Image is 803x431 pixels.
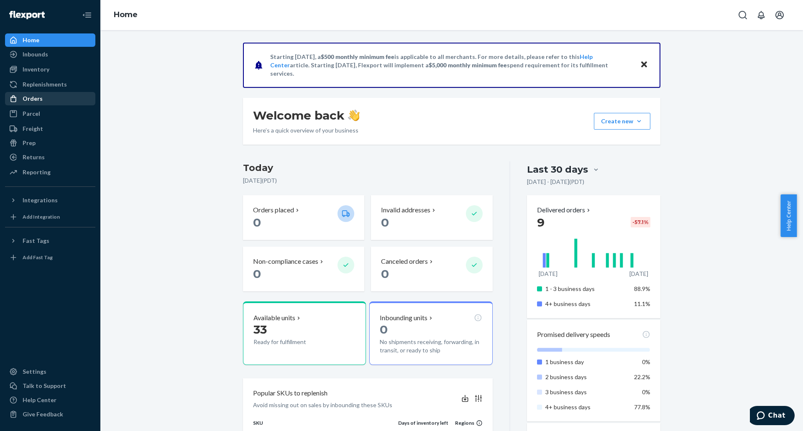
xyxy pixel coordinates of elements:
p: Popular SKUs to replenish [253,388,327,398]
a: Prep [5,136,95,150]
p: 4+ business days [545,300,628,308]
a: Parcel [5,107,95,120]
span: 0 [380,322,388,337]
p: 1 business day [545,358,628,366]
button: Delivered orders [537,205,592,215]
a: Replenishments [5,78,95,91]
a: Settings [5,365,95,378]
button: Integrations [5,194,95,207]
span: 0 [253,215,261,230]
div: Give Feedback [23,410,63,418]
p: Invalid addresses [381,205,430,215]
button: Help Center [780,194,797,237]
p: Promised delivery speeds [537,330,610,339]
a: Home [5,33,95,47]
button: Close Navigation [79,7,95,23]
button: Orders placed 0 [243,195,364,240]
a: Inventory [5,63,95,76]
p: Orders placed [253,205,294,215]
div: Returns [23,153,45,161]
a: Add Integration [5,210,95,224]
iframe: Opens a widget where you can chat to one of our agents [750,406,795,427]
div: Fast Tags [23,237,49,245]
button: Invalid addresses 0 [371,195,492,240]
button: Create new [594,113,650,130]
p: Starting [DATE], a is applicable to all merchants. For more details, please refer to this article... [270,53,632,78]
button: Canceled orders 0 [371,247,492,291]
a: Help Center [5,393,95,407]
div: Replenishments [23,80,67,89]
div: Add Fast Tag [23,254,53,261]
p: Canceled orders [381,257,428,266]
h1: Welcome back [253,108,360,123]
span: 0% [642,358,650,365]
a: Home [114,10,138,19]
span: $500 monthly minimum fee [321,53,394,60]
button: Talk to Support [5,379,95,393]
button: Available units33Ready for fulfillment [243,301,366,365]
div: Freight [23,125,43,133]
p: Available units [253,313,295,323]
span: 0 [253,267,261,281]
img: hand-wave emoji [348,110,360,121]
button: Open account menu [771,7,788,23]
a: Reporting [5,166,95,179]
p: [DATE] [629,270,648,278]
div: Parcel [23,110,40,118]
span: 11.1% [634,300,650,307]
span: 22.2% [634,373,650,380]
a: Freight [5,122,95,135]
a: Orders [5,92,95,105]
div: Orders [23,94,43,103]
div: Regions [448,419,483,426]
ol: breadcrumbs [107,3,144,27]
div: Reporting [23,168,51,176]
p: [DATE] - [DATE] ( PDT ) [527,178,584,186]
span: $5,000 monthly minimum fee [429,61,507,69]
a: Inbounds [5,48,95,61]
p: [DATE] ( PDT ) [243,176,493,185]
p: 1 - 3 business days [545,285,628,293]
p: Ready for fulfillment [253,338,331,346]
button: Open notifications [753,7,770,23]
p: 3 business days [545,388,628,396]
span: 0% [642,388,650,395]
span: 77.8% [634,403,650,411]
img: Flexport logo [9,11,45,19]
p: Avoid missing out on sales by inbounding these SKUs [253,401,392,409]
span: 9 [537,215,545,230]
div: Talk to Support [23,382,66,390]
button: Fast Tags [5,234,95,247]
button: Close [639,59,650,71]
a: Add Fast Tag [5,251,95,264]
span: 88.9% [634,285,650,292]
button: Inbounding units0No shipments receiving, forwarding, in transit, or ready to ship [369,301,492,365]
h3: Today [243,161,493,175]
a: Returns [5,150,95,164]
p: Inbounding units [380,313,427,323]
button: Give Feedback [5,408,95,421]
div: Home [23,36,39,44]
div: Inbounds [23,50,48,59]
p: [DATE] [539,270,557,278]
div: Inventory [23,65,49,74]
div: Last 30 days [527,163,588,176]
span: 0 [381,267,389,281]
p: Non-compliance cases [253,257,318,266]
div: Add Integration [23,213,60,220]
p: 2 business days [545,373,628,381]
p: No shipments receiving, forwarding, in transit, or ready to ship [380,338,482,354]
div: -57.1 % [631,217,650,227]
p: Here’s a quick overview of your business [253,126,360,135]
button: Non-compliance cases 0 [243,247,364,291]
div: Help Center [23,396,56,404]
div: Integrations [23,196,58,204]
span: 0 [381,215,389,230]
div: Settings [23,367,46,376]
span: 33 [253,322,267,337]
p: 4+ business days [545,403,628,411]
div: Prep [23,139,36,147]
